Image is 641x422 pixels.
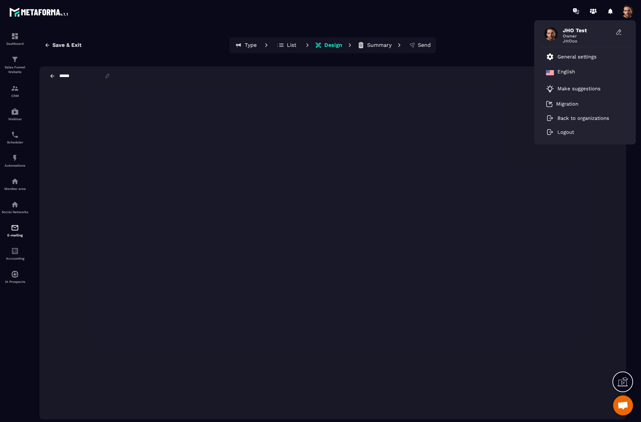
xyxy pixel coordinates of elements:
a: Migration [546,101,578,107]
a: Make suggestions [546,85,616,93]
a: formationformationCRM [2,79,28,103]
a: formationformationSales Funnel Website [2,50,28,79]
img: email [11,224,19,232]
button: Summary [355,39,394,52]
button: Design [313,39,344,52]
a: Back to organizations [546,115,609,121]
p: Automations [2,164,28,167]
p: Migration [556,101,578,107]
span: Save & Exit [52,42,82,48]
a: automationsautomationsMember area [2,172,28,196]
p: Design [324,42,342,48]
img: automations [11,154,19,162]
p: Send [418,42,431,48]
p: Back to organizations [557,115,609,121]
div: Open chat [613,395,633,415]
button: Save & Exit [39,39,87,51]
img: accountant [11,247,19,255]
p: Member area [2,187,28,191]
p: Summary [367,42,392,48]
p: IA Prospects [2,280,28,284]
span: JHO Test [563,27,612,34]
p: Sales Funnel Website [2,65,28,74]
img: formation [11,55,19,63]
img: social-network [11,201,19,209]
img: formation [11,32,19,40]
p: E-mailing [2,233,28,237]
p: Dashboard [2,42,28,45]
a: accountantaccountantAccounting [2,242,28,265]
p: Make suggestions [557,86,601,92]
img: formation [11,84,19,92]
p: Scheduler [2,140,28,144]
p: Accounting [2,257,28,260]
p: General settings [557,54,597,60]
a: automationsautomationsWebinar [2,103,28,126]
a: General settings [546,53,597,61]
a: emailemailE-mailing [2,219,28,242]
p: Webinar [2,117,28,121]
img: scheduler [11,131,19,139]
button: List [272,39,302,52]
span: Owner [563,34,612,39]
img: automations [11,108,19,116]
img: logo [9,6,69,18]
img: automations [11,270,19,278]
span: JHOoo [563,39,612,43]
a: social-networksocial-networkSocial Networks [2,196,28,219]
button: Send [405,39,435,52]
img: automations [11,177,19,185]
p: Logout [557,129,574,135]
a: formationformationDashboard [2,27,28,50]
button: Type [231,39,261,52]
a: automationsautomationsAutomations [2,149,28,172]
p: Social Networks [2,210,28,214]
p: CRM [2,94,28,98]
p: English [557,69,575,77]
a: schedulerschedulerScheduler [2,126,28,149]
p: List [287,42,296,48]
p: Type [245,42,257,48]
